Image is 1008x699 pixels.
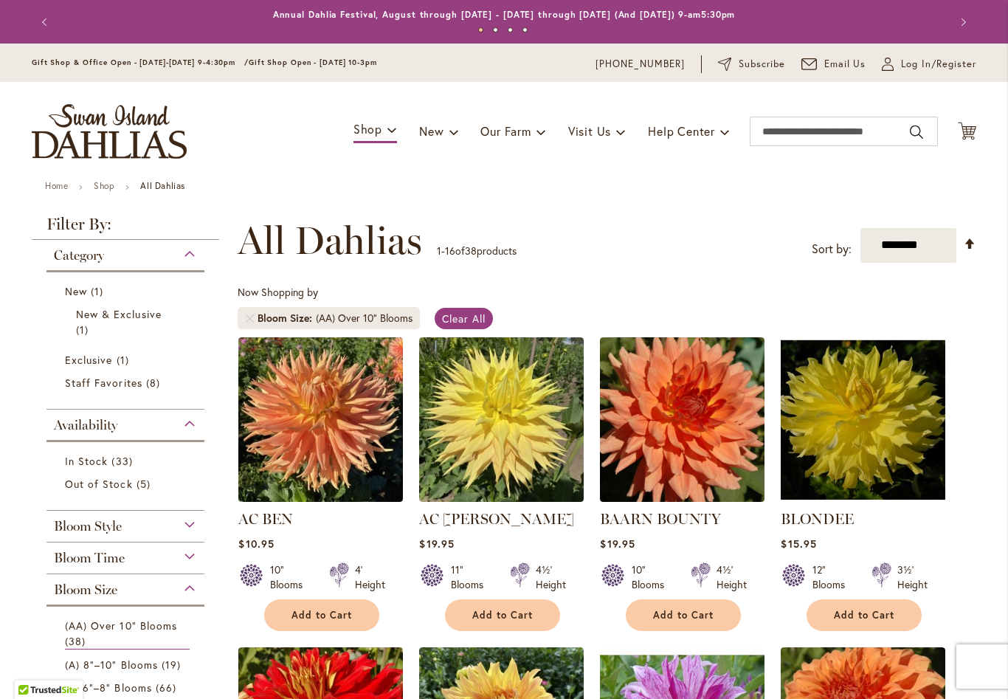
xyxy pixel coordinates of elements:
[238,218,422,263] span: All Dahlias
[947,7,976,37] button: Next
[91,283,107,299] span: 1
[11,647,52,688] iframe: Launch Accessibility Center
[65,376,142,390] span: Staff Favorites
[65,658,158,672] span: (A) 8"–10" Blooms
[65,454,108,468] span: In Stock
[273,9,736,20] a: Annual Dahlia Festival, August through [DATE] - [DATE] through [DATE] (And [DATE]) 9-am5:30pm
[162,657,184,672] span: 19
[258,311,316,326] span: Bloom Size
[32,104,187,159] a: store logo
[437,239,517,263] p: - of products
[65,680,190,695] a: (B) 6"–8" Blooms 66
[445,599,560,631] button: Add to Cart
[653,609,714,621] span: Add to Cart
[45,180,68,191] a: Home
[435,308,493,329] a: Clear All
[536,562,566,592] div: 4½' Height
[600,337,764,502] img: Baarn Bounty
[568,123,611,139] span: Visit Us
[65,618,190,650] a: (AA) Over 10" Blooms 38
[522,27,528,32] button: 4 of 4
[238,537,274,551] span: $10.95
[600,510,721,528] a: BAARN BOUNTY
[600,491,764,505] a: Baarn Bounty
[238,337,403,502] img: AC BEN
[353,121,382,137] span: Shop
[442,311,486,326] span: Clear All
[465,244,477,258] span: 38
[781,337,945,502] img: Blondee
[508,27,513,32] button: 3 of 4
[76,306,179,337] a: New &amp; Exclusive
[146,375,164,390] span: 8
[419,123,443,139] span: New
[882,57,976,72] a: Log In/Register
[834,609,894,621] span: Add to Cart
[270,562,311,592] div: 10" Blooms
[264,599,379,631] button: Add to Cart
[316,311,412,326] div: (AA) Over 10" Blooms
[812,562,854,592] div: 12" Blooms
[781,491,945,505] a: Blondee
[437,244,441,258] span: 1
[54,550,125,566] span: Bloom Time
[249,58,377,67] span: Gift Shop Open - [DATE] 10-3pm
[445,244,455,258] span: 16
[76,307,162,321] span: New & Exclusive
[65,619,177,633] span: (AA) Over 10" Blooms
[901,57,976,72] span: Log In/Register
[897,562,928,592] div: 3½' Height
[600,537,635,551] span: $19.95
[807,599,922,631] button: Add to Cart
[65,453,190,469] a: In Stock 33
[291,609,352,621] span: Add to Cart
[65,375,190,390] a: Staff Favorites
[480,123,531,139] span: Our Farm
[65,284,87,298] span: New
[65,477,133,491] span: Out of Stock
[648,123,715,139] span: Help Center
[472,609,533,621] span: Add to Cart
[140,180,185,191] strong: All Dahlias
[824,57,866,72] span: Email Us
[493,27,498,32] button: 2 of 4
[65,657,190,672] a: (A) 8"–10" Blooms 19
[419,491,584,505] a: AC Jeri
[718,57,785,72] a: Subscribe
[65,681,152,695] span: (B) 6"–8" Blooms
[32,58,249,67] span: Gift Shop & Office Open - [DATE]-[DATE] 9-4:30pm /
[781,510,854,528] a: BLONDEE
[419,537,454,551] span: $19.95
[419,510,574,528] a: AC [PERSON_NAME]
[812,235,852,263] label: Sort by:
[65,476,190,492] a: Out of Stock 5
[65,283,190,299] a: New
[238,285,318,299] span: Now Shopping by
[156,680,180,695] span: 66
[632,562,673,592] div: 10" Blooms
[355,562,385,592] div: 4' Height
[717,562,747,592] div: 4½' Height
[54,582,117,598] span: Bloom Size
[54,518,122,534] span: Bloom Style
[626,599,741,631] button: Add to Cart
[54,247,104,264] span: Category
[65,633,89,649] span: 38
[739,57,785,72] span: Subscribe
[419,337,584,502] img: AC Jeri
[76,322,92,337] span: 1
[54,417,117,433] span: Availability
[32,7,61,37] button: Previous
[245,314,254,323] a: Remove Bloom Size (AA) Over 10" Blooms
[65,353,112,367] span: Exclusive
[238,510,293,528] a: AC BEN
[117,352,133,368] span: 1
[596,57,685,72] a: [PHONE_NUMBER]
[94,180,114,191] a: Shop
[32,216,219,240] strong: Filter By:
[137,476,154,492] span: 5
[111,453,136,469] span: 33
[801,57,866,72] a: Email Us
[238,491,403,505] a: AC BEN
[478,27,483,32] button: 1 of 4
